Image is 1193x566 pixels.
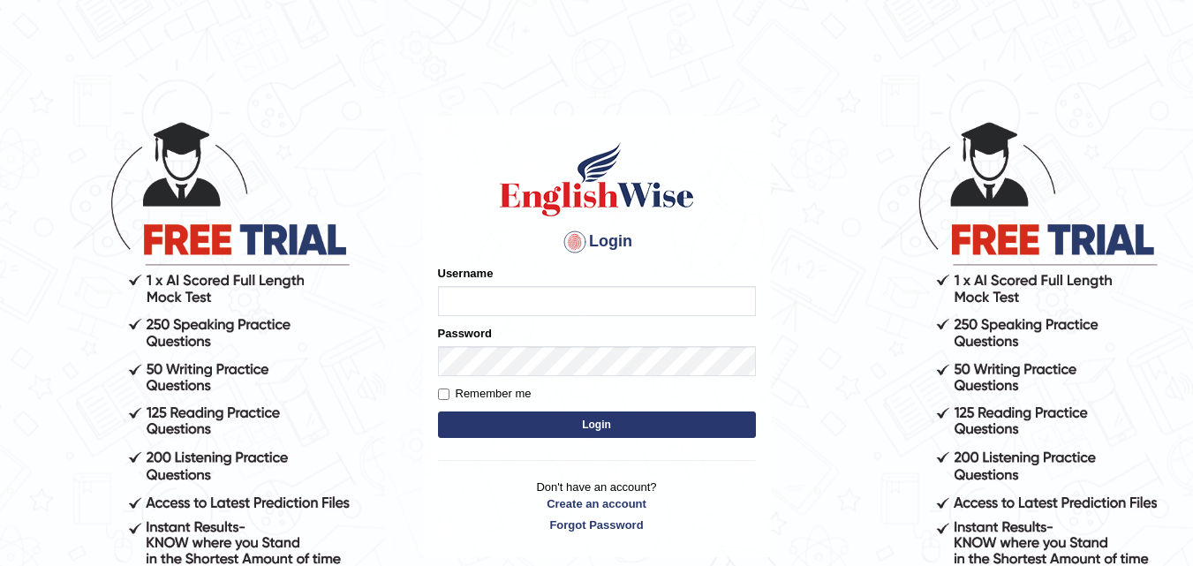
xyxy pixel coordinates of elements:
[438,389,449,400] input: Remember me
[438,385,532,403] label: Remember me
[438,325,492,342] label: Password
[438,517,756,533] a: Forgot Password
[438,495,756,512] a: Create an account
[438,265,494,282] label: Username
[438,228,756,256] h4: Login
[438,479,756,533] p: Don't have an account?
[496,140,698,219] img: Logo of English Wise sign in for intelligent practice with AI
[438,411,756,438] button: Login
